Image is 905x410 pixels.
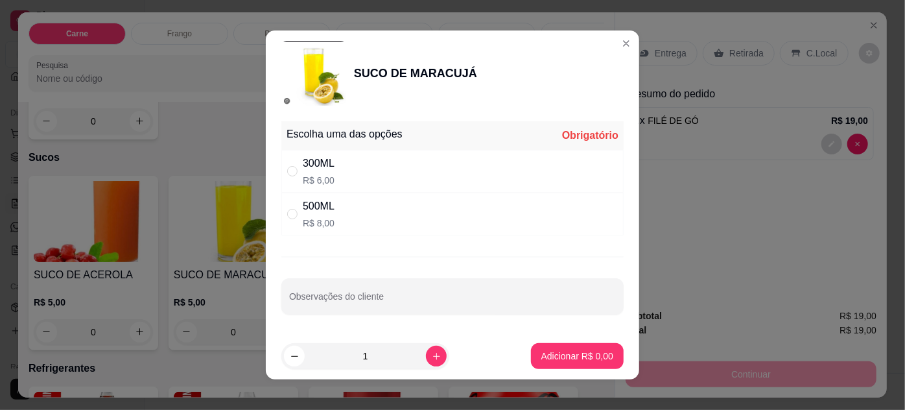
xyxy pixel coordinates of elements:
[284,346,305,367] button: decrease-product-quantity
[303,174,335,187] p: R$ 6,00
[289,295,616,308] input: Observações do cliente
[287,127,403,142] div: Escolha uma das opções
[303,199,335,214] div: 500ML
[303,217,335,230] p: R$ 8,00
[562,128,618,143] div: Obrigatório
[426,346,447,367] button: increase-product-quantity
[541,350,613,363] p: Adicionar R$ 0,00
[354,64,477,82] div: SUCO DE MARACUJÁ
[281,41,346,106] img: product-image
[616,33,637,54] button: Close
[531,343,624,369] button: Adicionar R$ 0,00
[303,156,335,171] div: 300ML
